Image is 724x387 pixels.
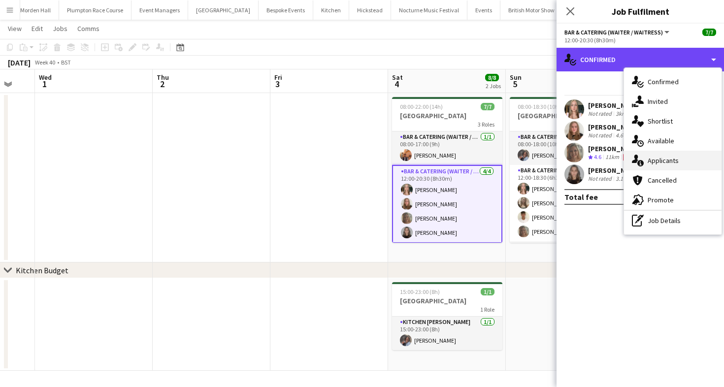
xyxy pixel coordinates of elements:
[77,24,99,33] span: Comms
[500,0,563,20] button: British Motor Show
[37,78,52,90] span: 1
[648,156,679,165] span: Applicants
[39,73,52,82] span: Wed
[132,0,188,20] button: Event Managers
[614,175,633,183] div: 3.1km
[259,0,313,20] button: Bespoke Events
[621,153,638,161] div: Crew has different fees then in role
[392,296,502,305] h3: [GEOGRAPHIC_DATA]
[486,82,501,90] div: 2 Jobs
[188,0,259,20] button: [GEOGRAPHIC_DATA]
[480,306,494,313] span: 1 Role
[648,176,677,185] span: Cancelled
[510,165,620,241] app-card-role: Bar & Catering (Waiter / waitress)4/412:00-18:30 (6h30m)[PERSON_NAME][PERSON_NAME][PERSON_NAME][P...
[155,78,169,90] span: 2
[588,123,650,131] div: [PERSON_NAME]
[588,175,614,183] div: Not rated
[392,282,502,350] app-job-card: 15:00-23:00 (8h)1/1[GEOGRAPHIC_DATA]1 RoleKitchen [PERSON_NAME]1/115:00-23:00 (8h)[PERSON_NAME]
[481,103,494,110] span: 7/7
[157,73,169,82] span: Thu
[564,36,716,44] div: 12:00-20:30 (8h30m)
[391,78,403,90] span: 4
[400,103,443,110] span: 08:00-22:00 (14h)
[614,110,628,118] div: 3km
[28,22,47,35] a: Edit
[313,0,349,20] button: Kitchen
[467,0,500,20] button: Events
[648,97,668,106] span: Invited
[588,144,640,153] div: [PERSON_NAME]
[588,166,650,175] div: [PERSON_NAME]
[8,24,22,33] span: View
[53,24,67,33] span: Jobs
[392,97,502,243] app-job-card: 08:00-22:00 (14h)7/7[GEOGRAPHIC_DATA]3 RolesBar & Catering (Waiter / waitress)1/108:00-17:00 (9h)...
[557,48,724,71] div: Confirmed
[648,136,674,145] span: Available
[392,317,502,350] app-card-role: Kitchen [PERSON_NAME]1/115:00-23:00 (8h)[PERSON_NAME]
[392,111,502,120] h3: [GEOGRAPHIC_DATA]
[32,24,43,33] span: Edit
[273,78,282,90] span: 3
[49,22,71,35] a: Jobs
[481,288,494,295] span: 1/1
[648,117,673,126] span: Shortlist
[614,131,633,139] div: 4.6km
[588,110,614,118] div: Not rated
[392,131,502,165] app-card-role: Bar & Catering (Waiter / waitress)1/108:00-17:00 (9h)[PERSON_NAME]
[624,211,722,230] div: Job Details
[648,77,679,86] span: Confirmed
[12,0,59,20] button: Morden Hall
[588,131,614,139] div: Not rated
[392,165,502,243] app-card-role: Bar & Catering (Waiter / waitress)4/412:00-20:30 (8h30m)[PERSON_NAME][PERSON_NAME][PERSON_NAME][P...
[564,29,663,36] span: Bar & Catering (Waiter / waitress)
[400,288,440,295] span: 15:00-23:00 (8h)
[510,111,620,120] h3: [GEOGRAPHIC_DATA]
[33,59,57,66] span: Week 40
[73,22,103,35] a: Comms
[557,5,724,18] h3: Job Fulfilment
[564,29,671,36] button: Bar & Catering (Waiter / waitress)
[510,131,620,165] app-card-role: Bar & Catering (Waiter / waitress)1/108:00-18:00 (10h)[PERSON_NAME]
[8,58,31,67] div: [DATE]
[61,59,71,66] div: BST
[391,0,467,20] button: Nocturne Music Festival
[485,74,499,81] span: 8/8
[588,101,645,110] div: [PERSON_NAME]
[4,22,26,35] a: View
[603,153,621,161] div: 11km
[478,121,494,128] span: 3 Roles
[349,0,391,20] button: Hickstead
[564,192,598,202] div: Total fee
[274,73,282,82] span: Fri
[59,0,132,20] button: Plumpton Race Course
[518,103,572,110] span: 08:00-18:30 (10h30m)
[392,73,403,82] span: Sat
[508,78,522,90] span: 5
[16,265,68,275] div: Kitchen Budget
[510,97,620,243] app-job-card: 08:00-18:30 (10h30m)6/6[GEOGRAPHIC_DATA]3 RolesBar & Catering (Waiter / waitress)1/108:00-18:00 (...
[623,154,636,161] span: Fee
[702,29,716,36] span: 7/7
[510,73,522,82] span: Sun
[648,195,674,204] span: Promote
[594,153,601,161] span: 4.6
